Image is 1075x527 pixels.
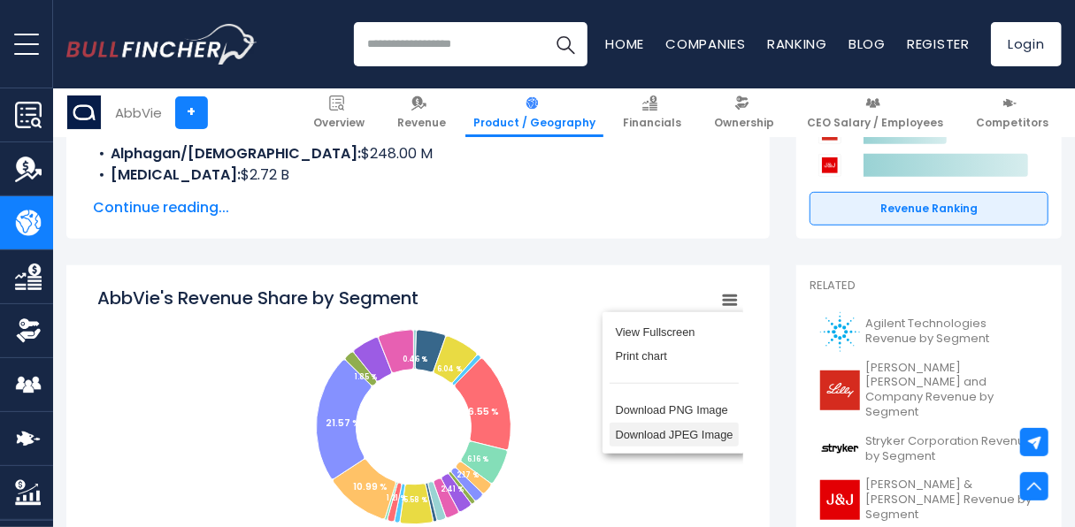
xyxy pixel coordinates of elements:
[605,34,644,53] a: Home
[543,22,587,66] button: Search
[820,370,860,410] img: LLY logo
[15,317,42,344] img: Ownership
[610,423,739,447] li: Download JPEG Image
[97,286,418,310] tspan: AbbVie's Revenue Share by Segment
[93,143,743,164] li: $248.00 M
[810,279,1048,294] p: Related
[389,88,454,137] a: Revenue
[767,34,827,53] a: Ranking
[799,88,951,137] a: CEO Salary / Employees
[437,365,462,375] tspan: 6.04 %
[67,95,101,129] img: ABBV logo
[865,434,1038,464] span: Stryker Corporation Revenue by Segment
[865,477,1038,523] span: [PERSON_NAME] & [PERSON_NAME] Revenue by Segment
[991,22,1062,66] a: Login
[810,192,1048,225] a: Revenue Ranking
[820,429,860,469] img: SYK logo
[810,473,1048,527] a: [PERSON_NAME] & [PERSON_NAME] Revenue by Segment
[820,480,860,520] img: JNJ logo
[848,34,886,53] a: Blog
[93,197,743,218] span: Continue reading...
[403,355,427,365] tspan: 0.46 %
[473,116,595,130] span: Product / Geography
[807,116,943,130] span: CEO Salary / Employees
[976,116,1048,130] span: Competitors
[610,344,739,369] li: Print chart
[305,88,372,137] a: Overview
[968,88,1056,137] a: Competitors
[610,398,739,423] li: Download PNG Image
[354,480,388,493] tspan: 10.99 %
[907,34,970,53] a: Register
[111,143,361,164] b: Alphagan/[DEMOGRAPHIC_DATA]:
[465,88,603,137] a: Product / Geography
[714,116,774,130] span: Ownership
[665,34,746,53] a: Companies
[441,485,464,495] tspan: 2.41 %
[810,424,1048,473] a: Stryker Corporation Revenue by Segment
[465,405,499,418] tspan: 16.55 %
[818,154,841,177] img: Johnson & Johnson competitors logo
[355,373,377,383] tspan: 1.85 %
[865,317,1038,347] span: Agilent Technologies Revenue by Segment
[93,164,743,186] li: $2.72 B
[467,455,488,465] tspan: 6.16 %
[615,88,689,137] a: Financials
[175,96,208,129] a: +
[111,164,241,185] b: [MEDICAL_DATA]:
[610,319,739,344] li: View Fullscreen
[404,496,428,506] tspan: 5.58 %
[623,116,681,130] span: Financials
[397,116,446,130] span: Revenue
[457,471,479,481] tspan: 2.17 %
[313,116,365,130] span: Overview
[66,24,257,65] a: Go to homepage
[326,416,360,430] tspan: 21.57 %
[820,312,860,352] img: A logo
[810,356,1048,425] a: [PERSON_NAME] [PERSON_NAME] and Company Revenue by Segment
[388,494,407,504] tspan: 1.21 %
[115,103,162,123] div: AbbVie
[706,88,782,137] a: Ownership
[66,24,257,65] img: Bullfincher logo
[810,308,1048,356] a: Agilent Technologies Revenue by Segment
[865,361,1038,421] span: [PERSON_NAME] [PERSON_NAME] and Company Revenue by Segment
